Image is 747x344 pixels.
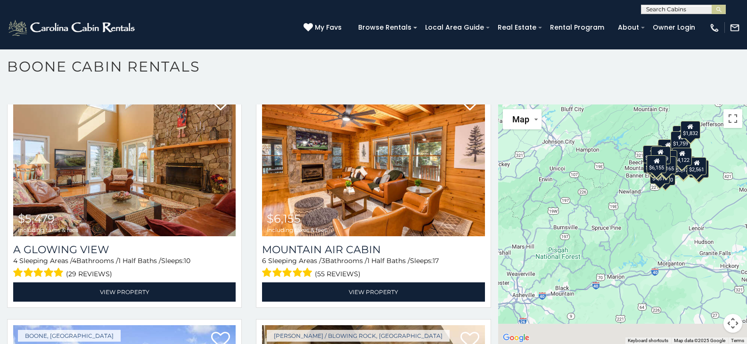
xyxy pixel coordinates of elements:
[656,156,676,174] div: $5,165
[673,158,693,176] div: $3,978
[648,20,700,35] a: Owner Login
[674,338,725,343] span: Map data ©2025 Google
[672,147,692,165] div: $4,122
[643,155,663,173] div: $3,076
[613,20,644,35] a: About
[687,157,706,175] div: $2,561
[13,88,236,236] a: A Glowing View $5,479 including taxes & fees
[321,256,325,265] span: 3
[503,109,542,129] button: Change map style
[262,88,484,236] a: Mountain Air Cabin $6,155 including taxes & fees
[420,20,489,35] a: Local Area Guide
[184,256,190,265] span: 10
[501,332,532,344] a: Open this area in Google Maps (opens a new window)
[13,243,236,256] a: A Glowing View
[673,158,693,176] div: $4,127
[545,20,609,35] a: Rental Program
[650,146,670,164] div: $5,479
[512,114,529,124] span: Map
[658,139,678,157] div: $4,516
[13,256,17,265] span: 4
[262,243,484,256] a: Mountain Air Cabin
[433,256,439,265] span: 17
[680,120,700,138] div: $1,832
[671,131,690,149] div: $1,759
[262,282,484,302] a: View Property
[723,314,742,333] button: Map camera controls
[66,268,112,280] span: (29 reviews)
[723,109,742,128] button: Toggle fullscreen view
[267,212,301,225] span: $6,155
[267,330,450,342] a: [PERSON_NAME] / Blowing Rock, [GEOGRAPHIC_DATA]
[656,168,675,185] div: $4,570
[315,268,361,280] span: (55 reviews)
[18,212,55,225] span: $5,479
[647,155,666,173] div: $6,155
[655,156,675,174] div: $2,237
[649,166,669,184] div: $4,816
[18,330,121,342] a: Boone, [GEOGRAPHIC_DATA]
[267,227,327,233] span: including taxes & fees
[13,88,236,236] img: A Glowing View
[262,256,266,265] span: 6
[628,337,668,344] button: Keyboard shortcuts
[353,20,416,35] a: Browse Rentals
[315,23,342,32] span: My Favs
[7,18,138,37] img: White-1-2.png
[304,23,344,33] a: My Favs
[731,338,744,343] a: Terms (opens in new tab)
[501,332,532,344] img: Google
[13,256,236,280] div: Sleeping Areas / Bathrooms / Sleeps:
[493,20,541,35] a: Real Estate
[118,256,161,265] span: 1 Half Baths /
[730,23,740,33] img: mail-regular-white.png
[657,150,677,168] div: $2,469
[367,256,410,265] span: 1 Half Baths /
[72,256,76,265] span: 4
[709,23,720,33] img: phone-regular-white.png
[643,145,663,163] div: $3,381
[18,227,78,233] span: including taxes & fees
[13,282,236,302] a: View Property
[262,256,484,280] div: Sleeping Areas / Bathrooms / Sleeps:
[262,88,484,236] img: Mountain Air Cabin
[689,160,709,178] div: $2,889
